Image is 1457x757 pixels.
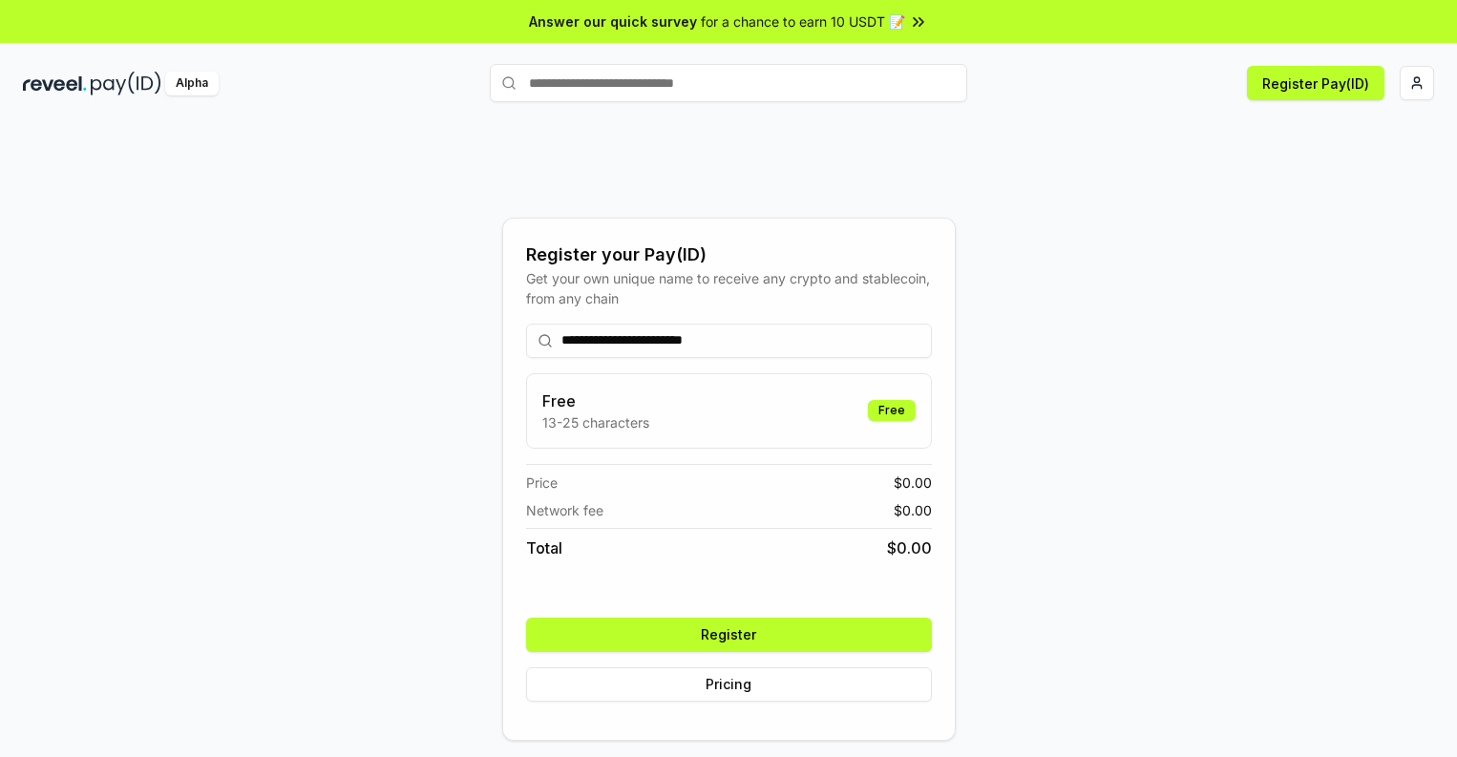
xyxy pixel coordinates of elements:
[526,473,558,493] span: Price
[526,536,562,559] span: Total
[165,72,219,95] div: Alpha
[542,389,649,412] h3: Free
[529,11,697,32] span: Answer our quick survey
[701,11,905,32] span: for a chance to earn 10 USDT 📝
[526,268,932,308] div: Get your own unique name to receive any crypto and stablecoin, from any chain
[894,500,932,520] span: $ 0.00
[23,72,87,95] img: reveel_dark
[526,242,932,268] div: Register your Pay(ID)
[1247,66,1384,100] button: Register Pay(ID)
[894,473,932,493] span: $ 0.00
[868,400,916,421] div: Free
[542,412,649,432] p: 13-25 characters
[526,618,932,652] button: Register
[526,500,603,520] span: Network fee
[526,667,932,702] button: Pricing
[887,536,932,559] span: $ 0.00
[91,72,161,95] img: pay_id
